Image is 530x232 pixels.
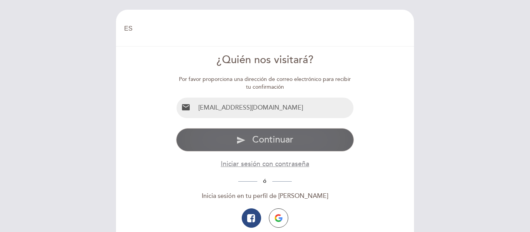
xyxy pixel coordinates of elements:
img: icon-google.png [275,214,282,222]
button: Iniciar sesión con contraseña [221,159,309,169]
i: send [236,136,246,145]
input: Email [195,98,354,118]
span: Continuar [252,134,293,145]
span: ó [257,178,272,184]
i: email [181,103,191,112]
button: send Continuar [176,128,354,151]
div: ¿Quién nos visitará? [176,53,354,68]
div: Por favor proporciona una dirección de correo electrónico para recibir tu confirmación [176,76,354,91]
div: Inicia sesión en tu perfil de [PERSON_NAME] [176,192,354,201]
